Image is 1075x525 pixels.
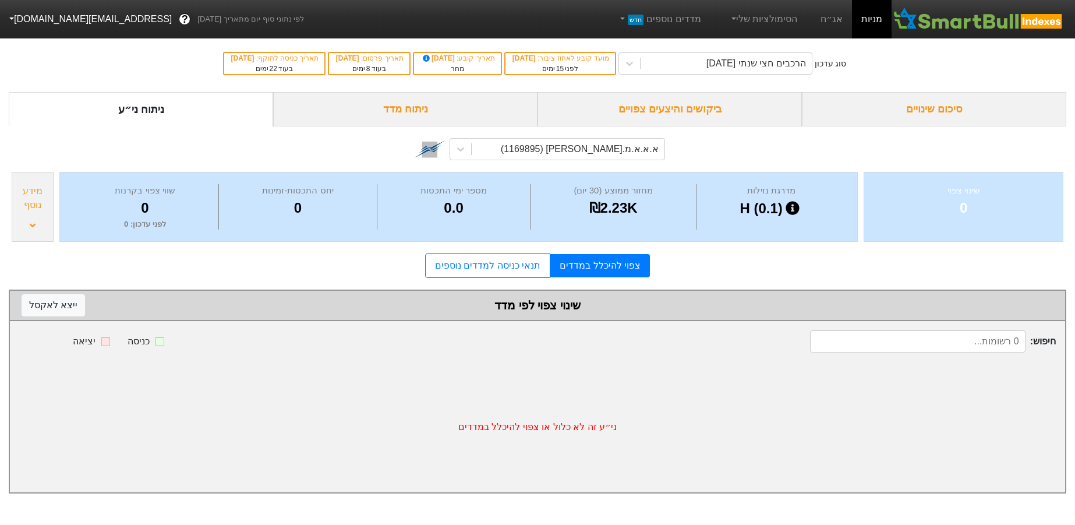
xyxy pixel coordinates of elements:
[802,92,1066,126] div: סיכום שינויים
[879,198,1048,219] div: 0
[380,184,527,198] div: מספר ימי התכסות
[230,53,319,64] div: תאריך כניסה לתוקף :
[182,12,188,27] span: ?
[73,334,96,348] div: יציאה
[10,362,1065,492] div: ני״ע זה לא כלול או צפוי להיכלל במדדים
[537,92,802,126] div: ביקושים והיצעים צפויים
[128,334,150,348] div: כניסה
[556,65,564,73] span: 15
[9,92,273,126] div: ניתוח ני״ע
[335,53,404,64] div: תאריך פרסום :
[613,8,706,31] a: מדדים נוספיםחדש
[451,65,464,73] span: מחר
[222,198,374,219] div: 0
[420,53,495,64] div: תאריך קובע :
[231,54,256,62] span: [DATE]
[533,184,693,198] div: מחזור ממוצע (30 יום)
[533,198,693,219] div: ₪2.23K
[75,219,215,230] div: לפני עדכון : 0
[892,8,1066,31] img: SmartBull
[810,330,1025,353] input: 0 רשומות...
[699,198,843,220] div: H (0.1)
[810,330,1056,353] span: חיפוש :
[699,184,843,198] div: מדרגת נזילות
[366,65,370,73] span: 8
[22,294,85,316] button: ייצא לאקסל
[879,184,1048,198] div: שינוי צפוי
[230,64,319,74] div: בעוד ימים
[380,198,527,219] div: 0.0
[75,198,215,219] div: 0
[415,134,445,164] img: tase link
[273,92,537,126] div: ניתוח מדד
[22,297,1053,314] div: שינוי צפוי לפי מדד
[815,58,847,70] div: סוג עדכון
[75,184,215,198] div: שווי צפוי בקרנות
[512,54,537,62] span: [DATE]
[724,8,802,31] a: הסימולציות שלי
[628,15,643,25] span: חדש
[197,13,304,25] span: לפי נתוני סוף יום מתאריך [DATE]
[550,254,650,277] a: צפוי להיכלל במדדים
[222,184,374,198] div: יחס התכסות-זמינות
[501,142,659,156] div: א.א.א.מ.[PERSON_NAME] (1169895)
[336,54,361,62] span: [DATE]
[425,253,550,278] a: תנאי כניסה למדדים נוספים
[15,184,50,212] div: מידע נוסף
[511,53,609,64] div: מועד קובע לאחוז ציבור :
[335,64,404,74] div: בעוד ימים
[511,64,609,74] div: לפני ימים
[421,54,457,62] span: [DATE]
[270,65,277,73] span: 22
[706,57,806,71] div: הרכבים חצי שנתי [DATE]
